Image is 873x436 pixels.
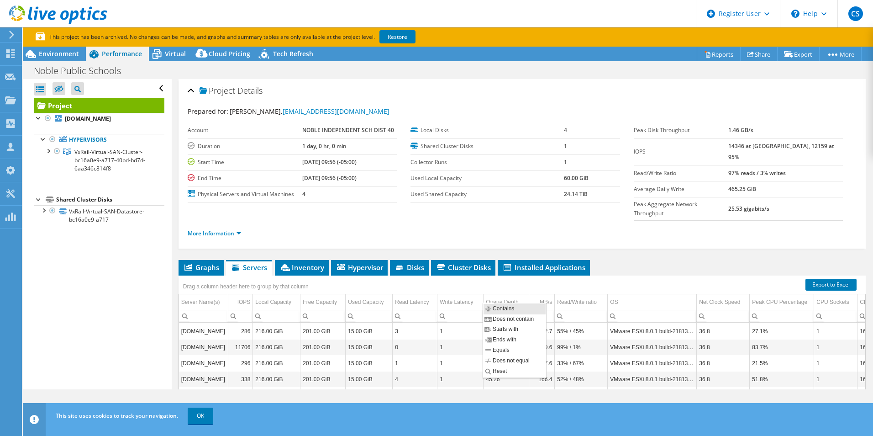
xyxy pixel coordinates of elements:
[437,371,484,387] td: Column Write Latency, Value 1
[346,310,393,322] td: Column Used Capacity, Filter cell
[410,158,564,167] label: Collector Runs
[610,297,618,308] div: OS
[36,32,483,42] p: This project has been archived. No changes can be made, and graphs and summary tables are only av...
[437,294,484,310] td: Write Latency Column
[346,339,393,355] td: Column Used Capacity, Value 15.00 GiB
[253,323,300,339] td: Column Local Capacity, Value 216.00 GiB
[697,355,750,371] td: Column Net Clock Speed, Value 36.8
[228,339,253,355] td: Column IOPS, Value 11706
[283,107,389,116] a: [EMAIL_ADDRESS][DOMAIN_NAME]
[346,371,393,387] td: Column Used Capacity, Value 15.00 GiB
[179,323,228,339] td: Column Server Name(s), Value vx1.nobleps.com
[395,297,429,308] div: Read Latency
[608,371,697,387] td: Column OS, Value VMware ESXi 8.0.1 build-21813344
[752,297,807,308] div: Peak CPU Percentage
[805,279,857,291] a: Export to Excel
[300,310,346,322] td: Column Free Capacity, Filter cell
[179,355,228,371] td: Column Server Name(s), Value vx3.nobleps.com
[393,355,437,371] td: Column Read Latency, Value 1
[379,30,415,43] a: Restore
[253,355,300,371] td: Column Local Capacity, Value 216.00 GiB
[34,98,164,113] a: Project
[237,85,263,96] span: Details
[608,355,697,371] td: Column OS, Value VMware ESXi 8.0.1 build-21813344
[750,355,814,371] td: Column Peak CPU Percentage, Value 21.5%
[65,115,111,122] b: [DOMAIN_NAME]
[634,169,729,178] label: Read/Write Ratio
[253,339,300,355] td: Column Local Capacity, Value 216.00 GiB
[814,355,857,371] td: Column CPU Sockets, Value 1
[34,134,164,146] a: Hypervisors
[393,323,437,339] td: Column Read Latency, Value 3
[557,297,596,308] div: Read/Write ratio
[555,355,608,371] td: Column Read/Write ratio, Value 33% / 67%
[346,323,393,339] td: Column Used Capacity, Value 15.00 GiB
[228,323,253,339] td: Column IOPS, Value 286
[728,185,756,193] b: 465.25 GiB
[777,47,820,61] a: Export
[179,371,228,387] td: Column Server Name(s), Value vx4.nobleps.com
[300,323,346,339] td: Column Free Capacity, Value 201.00 GiB
[555,371,608,387] td: Column Read/Write ratio, Value 52% / 48%
[346,294,393,310] td: Used Capacity Column
[750,310,814,322] td: Column Peak CPU Percentage, Filter cell
[237,297,251,308] div: IOPS
[814,323,857,339] td: Column CPU Sockets, Value 1
[255,297,291,308] div: Local Capacity
[555,323,608,339] td: Column Read/Write ratio, Value 55% / 45%
[300,339,346,355] td: Column Free Capacity, Value 201.00 GiB
[228,371,253,387] td: Column IOPS, Value 338
[555,294,608,310] td: Read/Write ratio Column
[634,185,729,194] label: Average Daily Write
[848,6,863,21] span: CS
[273,49,313,58] span: Tech Refresh
[102,49,142,58] span: Performance
[188,107,228,116] label: Prepared for:
[728,169,786,177] b: 97% reads / 3% writes
[188,229,241,237] a: More Information
[814,294,857,310] td: CPU Sockets Column
[440,297,473,308] div: Write Latency
[529,371,555,387] td: Column MB/s, Value 166.4
[728,126,753,134] b: 1.46 GB/s
[529,310,555,322] td: Column MB/s, Filter cell
[302,126,394,134] b: NOBLE INDEPENDENT SCH DIST 40
[699,297,740,308] div: Net Clock Speed
[302,190,305,198] b: 4
[181,297,220,308] div: Server Name(s)
[437,310,484,322] td: Column Write Latency, Filter cell
[564,158,567,166] b: 1
[634,200,729,218] label: Peak Aggregate Network Throughput
[56,194,164,205] div: Shared Cluster Disks
[608,323,697,339] td: Column OS, Value VMware ESXi 8.0.1 build-21813344
[819,47,862,61] a: More
[697,323,750,339] td: Column Net Clock Speed, Value 36.8
[188,408,213,424] a: OK
[348,297,384,308] div: Used Capacity
[697,371,750,387] td: Column Net Clock Speed, Value 36.8
[750,294,814,310] td: Peak CPU Percentage Column
[529,339,555,355] td: Column MB/s, Value 1489.6
[303,297,337,308] div: Free Capacity
[728,205,769,213] b: 25.53 gigabits/s
[188,126,302,135] label: Account
[608,310,697,322] td: Column OS, Filter cell
[814,310,857,322] td: Column CPU Sockets, Filter cell
[228,310,253,322] td: Column IOPS, Filter cell
[484,355,529,371] td: Column Queue Depth, Value 8.61
[209,49,250,58] span: Cloud Pricing
[555,310,608,322] td: Column Read/Write ratio, Filter cell
[502,263,585,272] span: Installed Applications
[394,263,424,272] span: Disks
[697,294,750,310] td: Net Clock Speed Column
[34,113,164,125] a: [DOMAIN_NAME]
[697,310,750,322] td: Column Net Clock Speed, Filter cell
[750,339,814,355] td: Column Peak CPU Percentage, Value 83.7%
[697,47,741,61] a: Reports
[188,174,302,183] label: End Time
[728,142,834,161] b: 14346 at [GEOGRAPHIC_DATA], 12159 at 95%
[302,158,357,166] b: [DATE] 09:56 (-05:00)
[529,294,555,310] td: MB/s Column
[279,263,324,272] span: Inventory
[188,190,302,199] label: Physical Servers and Virtual Machines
